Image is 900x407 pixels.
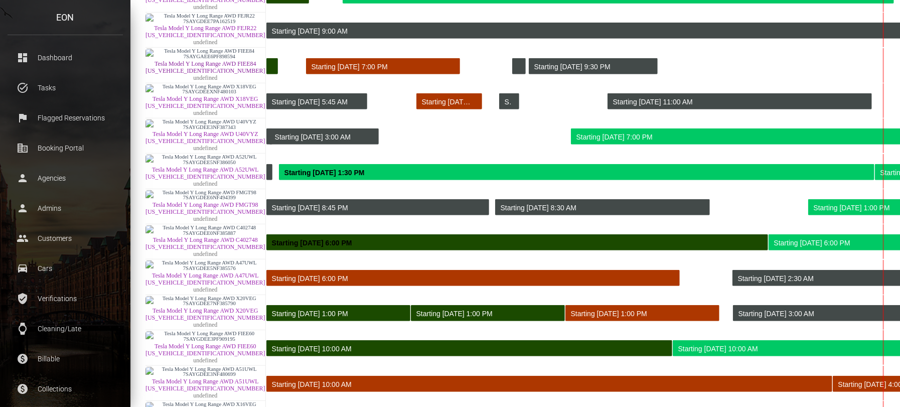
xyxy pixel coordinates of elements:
div: Starting [DATE] 8:45 PM [272,200,481,216]
div: Rented for 22 hours by Admin Block . Current status is rental . [499,93,519,109]
p: Verifications [15,291,115,306]
a: flag Flagged Reservations [8,105,123,130]
div: Rented for 9 days, 18 hours by Admin Block . Current status is rental . [495,199,710,215]
a: task_alt Tasks [8,75,123,100]
span: undefined [193,39,217,46]
img: Tesla Model Y Long Range AWD U40VYZ 7SAYGDEE3NF387343 [145,119,265,130]
strong: Starting [DATE] 1:30 PM [284,169,365,177]
td: Tesla Model Y Long Range AWD FIEE84 7SAYGAEE6PF898594 undefined undefined [145,48,266,83]
div: Starting [DATE] 1:00 PM [416,306,557,322]
p: Collections [15,381,115,396]
img: Tesla Model Y Long Range AWD FIEE84 7SAYGAEE6PF898594 [145,49,265,59]
p: Tasks [15,80,115,95]
a: Tesla Model Y Long Range AWD X18VEG [US_VEHICLE_IDENTIFICATION_NUMBER] [145,95,265,109]
span: undefined [193,109,217,116]
a: drive_eta Cars [8,256,123,281]
div: Starting [DATE] 3:00 AM [275,129,371,145]
a: paid Billable [8,346,123,371]
span: undefined [193,392,217,399]
a: person Agencies [8,166,123,191]
td: Tesla Model Y Long Range AWD A47UWL 7SAYGDEE5NF385576 undefined undefined [145,259,266,295]
p: Dashboard [15,50,115,65]
div: Starting [DATE] 10:00 AM [272,376,824,392]
div: Rented for 4 days, 23 hours by Admin Block . Current status is rental . [269,128,379,145]
td: Tesla Model Y Long Range AWD FIEE60 7SAYGDEE3PF909195 undefined undefined [145,330,266,365]
img: Tesla Model Y Long Range AWD A47UWL 7SAYGDEE5NF385576 [145,260,265,271]
span: undefined [193,286,217,293]
a: Tesla Model Y Long Range AWD FEJR22 [US_VEHICLE_IDENTIFICATION_NUMBER] [145,25,265,39]
span: undefined [193,215,217,222]
div: Rented for 15 days, 20 hours by Admin Block . Current status is rental . [266,128,272,145]
div: Starting [DATE] 1:00 PM [571,306,711,322]
div: Rented for 15 days, 8 hours by Admin Block . Current status is rental . [266,93,367,109]
div: Rented for 7 days by Shyi Oneal . Current status is late . [565,305,719,321]
p: Customers [15,231,115,246]
td: Tesla Model Y Long Range AWD U40VYZ 7SAYGDEE3NF387343 undefined undefined [145,118,266,154]
span: undefined [193,145,217,152]
span: undefined [193,4,217,11]
div: Starting [DATE] 7:00 PM [312,59,452,75]
div: Starting [DATE] 1:00 PM [272,306,402,322]
div: Rented for 30 days by Stanley Williams . Current status is completed . [266,234,768,250]
div: Starting [DATE] 6:00 PM [272,270,672,287]
a: corporate_fare Booking Portal [8,135,123,161]
div: Rented for 40 days, 6 hours by salomon kouassi . Current status is late . [266,376,832,392]
div: Rented for 30 days by Payam Cherchian . Current status is completed . [266,340,672,356]
span: undefined [193,180,217,187]
p: Booking Portal [15,141,115,156]
img: Tesla Model Y Long Range AWD C402748 7SAYGDEE0NF385887 [145,225,265,236]
div: Rented for 16 hours by Yi Li . Current status is completed . [266,58,278,74]
div: Rented for 3 days by LaShanaeHolmes Holmes . Current status is late . [416,93,482,109]
a: Tesla Model Y Long Range AWD A47UWL [US_VEHICLE_IDENTIFICATION_NUMBER] [145,272,265,286]
a: people Customers [8,226,123,251]
div: Rented for 15 hours by Admin Block . Current status is rental . [512,58,526,74]
a: Tesla Model Y Long Range AWD U40VYZ [US_VEHICLE_IDENTIFICATION_NUMBER] [145,130,265,145]
img: Tesla Model Y Long Range AWD A51UWL 7SAYGDEE3NF480699 [145,367,265,377]
td: Tesla Model Y Long Range AWD C402748 7SAYGDEE0NF385887 undefined undefined [145,224,266,259]
a: paid Collections [8,376,123,401]
p: Cars [15,261,115,276]
td: Tesla Model Y Long Range AWD FEJR22 7SAYGDEE7PA162519 undefined undefined [145,13,266,48]
a: watch Cleaning/Late [8,316,123,341]
div: Starting [DATE] 5:45 AM [272,94,359,110]
div: Rented for 7 days by Shyi Oneal . Current status is completed . [266,305,410,321]
td: Tesla Model Y Long Range AWD X18VEG 7SAYGDEEXNF480103 undefined undefined [145,83,266,118]
a: verified_user Verifications [8,286,123,311]
span: undefined [193,357,217,364]
td: Tesla Model Y Long Range AWD A52UWL 7SAYGDEE5NF386050 undefined undefined [145,154,266,189]
p: Cleaning/Late [15,321,115,336]
div: Starting [DATE] 9:30 PM [534,59,650,75]
strong: Starting [DATE] 6:00 PM [272,239,352,247]
a: Tesla Model Y Long Range AWD FIEE84 [US_VEHICLE_IDENTIFICATION_NUMBER] [145,60,265,74]
span: undefined [193,74,217,81]
div: Rented for 5 days, 20 hours by Admin Block . Current status is rental . [529,58,658,74]
img: Tesla Model Y Long Range AWD FIEE60 7SAYGDEE3PF909195 [145,331,265,342]
div: Rented for 4 days, 13 hours by Admin Block . Current status is rental . [266,164,272,180]
p: Agencies [15,171,115,186]
span: undefined [193,321,217,328]
a: Tesla Model Y Long Range AWD FIEE60 [US_VEHICLE_IDENTIFICATION_NUMBER] [145,343,265,357]
span: undefined [193,250,217,257]
a: person Admins [8,196,123,221]
a: Tesla Model Y Long Range AWD C402748 [US_VEHICLE_IDENTIFICATION_NUMBER] [145,236,265,250]
div: Starting [DATE] 7:00 PM [422,94,474,110]
a: Tesla Model Y Long Range AWD A52UWL [US_VEHICLE_IDENTIFICATION_NUMBER] [145,166,265,180]
img: Tesla Model Y Long Range AWD X18VEG 7SAYGDEEXNF480103 [145,84,265,95]
img: Tesla Model Y Long Range AWD A52UWL 7SAYGDEE5NF386050 [145,155,265,165]
div: Rented for 27 days by David Park . Current status is rental . [279,164,874,180]
img: Tesla Model Y Long Range AWD X20VEG 7SAYGDEE7NF385790 [145,296,265,307]
p: Admins [15,201,115,216]
img: Tesla Model Y Long Range AWD FMGT98 7SAYGDEE6NF494399 [145,190,265,201]
td: Tesla Model Y Long Range AWD X20VEG 7SAYGDEE7NF385790 undefined undefined [145,295,266,330]
a: dashboard Dashboard [8,45,123,70]
td: Tesla Model Y Long Range AWD FMGT98 7SAYGDEE6NF494399 undefined undefined [145,189,266,224]
div: Rented for 30 days by Jordan Smith . Current status is late . [266,270,680,286]
div: Rented for 17 days, 6 hours by Admin Block . Current status is rental . [266,199,489,215]
div: Starting [DATE] 1:00 PM [505,94,511,110]
div: Rented for 7 days by Haiyang Zhang . Current status is late . [306,58,460,74]
a: Tesla Model Y Long Range AWD X20VEG [US_VEHICLE_IDENTIFICATION_NUMBER] [145,307,265,321]
div: Rented for 12 days by Admin Block . Current status is rental . [608,93,872,109]
div: Rented for 7 days by Shyi Oneal . Current status is completed . [411,305,565,321]
td: Tesla Model Y Long Range AWD A51UWL 7SAYGDEE3NF480699 undefined undefined [145,366,266,401]
a: Tesla Model Y Long Range AWD A51UWL [US_VEHICLE_IDENTIFICATION_NUMBER] [145,378,265,392]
